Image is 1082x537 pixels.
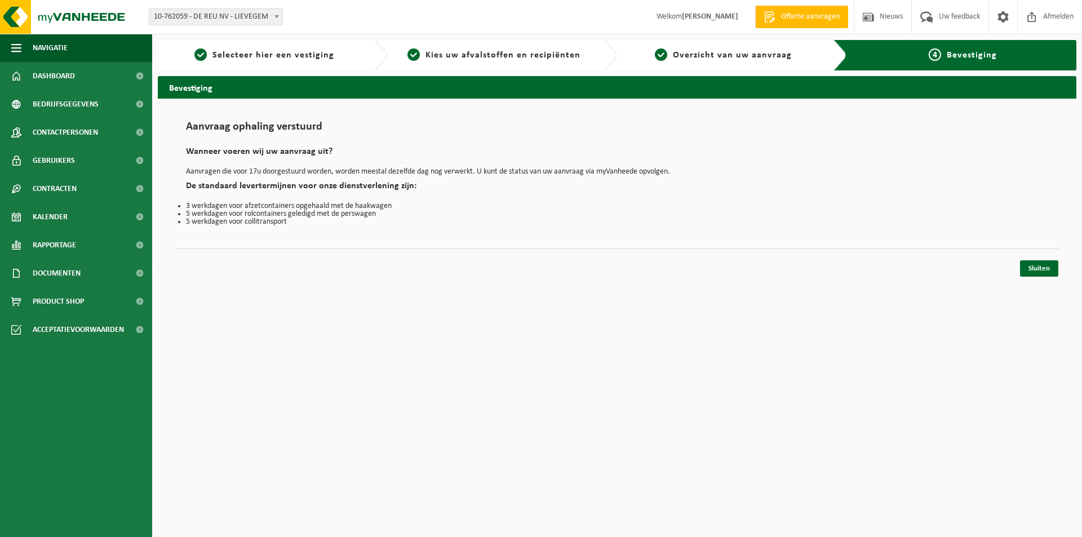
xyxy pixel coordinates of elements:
[778,11,842,23] span: Offerte aanvragen
[673,51,792,60] span: Overzicht van uw aanvraag
[1020,260,1058,277] a: Sluiten
[393,48,595,62] a: 2Kies uw afvalstoffen en recipiënten
[33,34,68,62] span: Navigatie
[33,259,81,287] span: Documenten
[33,62,75,90] span: Dashboard
[33,90,99,118] span: Bedrijfsgegevens
[186,181,1048,197] h2: De standaard levertermijnen voor onze dienstverlening zijn:
[33,147,75,175] span: Gebruikers
[33,118,98,147] span: Contactpersonen
[194,48,207,61] span: 1
[149,8,283,25] span: 10-762059 - DE REU NV - LIEVEGEM
[947,51,997,60] span: Bevestiging
[655,48,667,61] span: 3
[33,175,77,203] span: Contracten
[33,231,76,259] span: Rapportage
[407,48,420,61] span: 2
[682,12,738,21] strong: [PERSON_NAME]
[186,121,1048,139] h1: Aanvraag ophaling verstuurd
[755,6,848,28] a: Offerte aanvragen
[149,9,282,25] span: 10-762059 - DE REU NV - LIEVEGEM
[212,51,334,60] span: Selecteer hier een vestiging
[186,218,1048,226] li: 5 werkdagen voor collitransport
[186,202,1048,210] li: 3 werkdagen voor afzetcontainers opgehaald met de haakwagen
[186,168,1048,176] p: Aanvragen die voor 17u doorgestuurd worden, worden meestal dezelfde dag nog verwerkt. U kunt de s...
[929,48,941,61] span: 4
[33,316,124,344] span: Acceptatievoorwaarden
[163,48,365,62] a: 1Selecteer hier een vestiging
[425,51,580,60] span: Kies uw afvalstoffen en recipiënten
[33,203,68,231] span: Kalender
[186,147,1048,162] h2: Wanneer voeren wij uw aanvraag uit?
[623,48,824,62] a: 3Overzicht van uw aanvraag
[186,210,1048,218] li: 5 werkdagen voor rolcontainers geledigd met de perswagen
[33,287,84,316] span: Product Shop
[158,76,1076,98] h2: Bevestiging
